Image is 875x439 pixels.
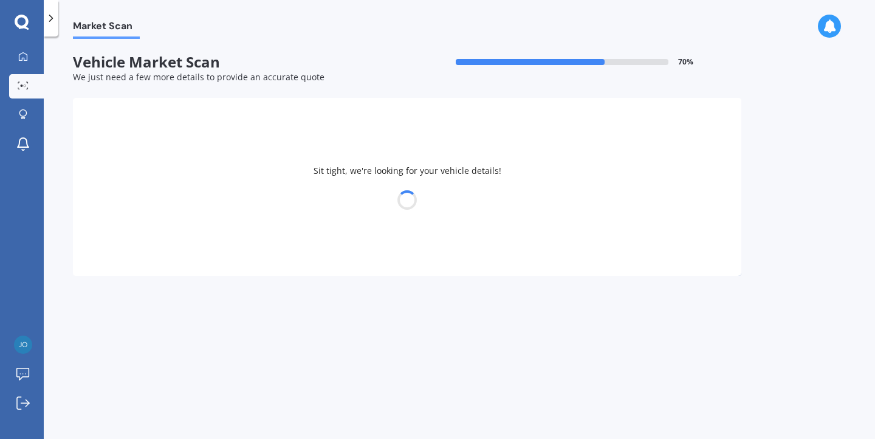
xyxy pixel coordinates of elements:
img: f5bbacf43b78b686f22b36f7cea23a80 [14,336,32,354]
span: Vehicle Market Scan [73,54,407,71]
span: Market Scan [73,20,140,36]
span: We just need a few more details to provide an accurate quote [73,71,324,83]
div: Sit tight, we're looking for your vehicle details! [73,98,741,276]
span: 70 % [678,58,693,66]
